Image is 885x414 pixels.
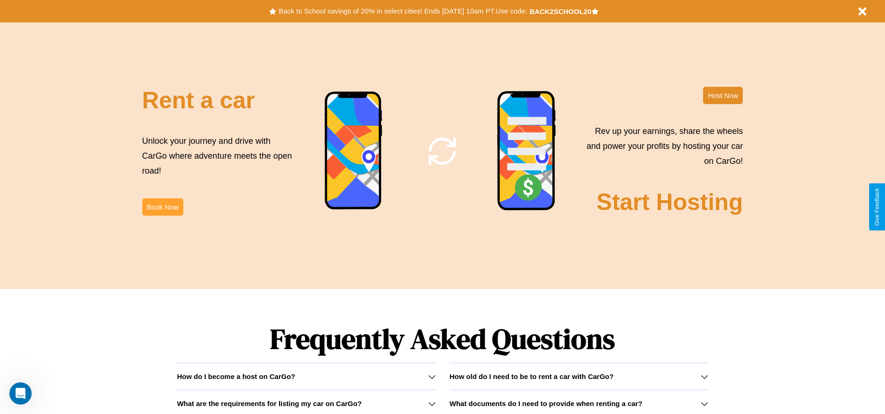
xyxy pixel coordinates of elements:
[142,87,255,114] h2: Rent a car
[497,91,557,212] img: phone
[703,87,743,104] button: Host Now
[276,5,529,18] button: Back to School savings of 20% in select cities! Ends [DATE] 10am PT.Use code:
[597,189,743,216] h2: Start Hosting
[142,198,183,216] button: Book Now
[874,188,880,226] div: Give Feedback
[142,133,295,179] p: Unlock your journey and drive with CarGo where adventure meets the open road!
[177,400,362,407] h3: What are the requirements for listing my car on CarGo?
[530,7,592,15] b: BACK2SCHOOL20
[581,124,743,169] p: Rev up your earnings, share the wheels and power your profits by hosting your car on CarGo!
[324,91,383,211] img: phone
[450,400,642,407] h3: What documents do I need to provide when renting a car?
[450,372,614,380] h3: How old do I need to be to rent a car with CarGo?
[9,382,32,405] iframe: Intercom live chat
[177,315,708,363] h1: Frequently Asked Questions
[177,372,295,380] h3: How do I become a host on CarGo?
